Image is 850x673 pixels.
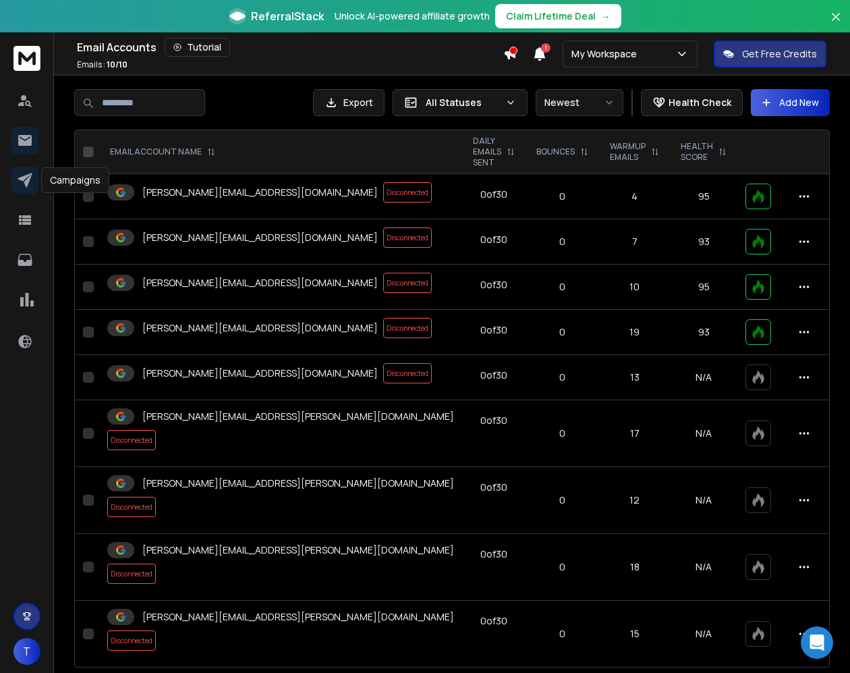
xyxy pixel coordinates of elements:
[599,601,670,668] td: 15
[142,410,454,423] p: [PERSON_NAME][EMAIL_ADDRESS][PERSON_NAME][DOMAIN_NAME]
[571,47,642,61] p: My Workspace
[107,497,156,517] span: Disconnected
[610,141,646,163] p: WARMUP EMAILS
[678,560,729,574] p: N/A
[742,47,817,61] p: Get Free Credits
[480,547,507,561] div: 0 of 30
[495,4,621,28] button: Claim Lifetime Deal→
[383,363,432,383] span: Disconnected
[678,627,729,641] p: N/A
[534,235,591,248] p: 0
[670,265,737,310] td: 95
[536,146,575,157] p: BOUNCES
[480,414,507,427] div: 0 of 30
[383,182,432,203] span: Disconnected
[751,89,830,116] button: Add New
[142,543,454,557] p: [PERSON_NAME][EMAIL_ADDRESS][PERSON_NAME][DOMAIN_NAME]
[426,96,500,109] p: All Statuses
[480,481,507,494] div: 0 of 30
[678,493,729,507] p: N/A
[534,427,591,440] p: 0
[383,227,432,248] span: Disconnected
[13,638,40,665] button: T
[599,310,670,355] td: 19
[599,265,670,310] td: 10
[801,626,833,659] div: Open Intercom Messenger
[107,630,156,651] span: Disconnected
[313,89,385,116] button: Export
[77,38,503,57] div: Email Accounts
[107,430,156,450] span: Disconnected
[714,41,826,68] button: Get Free Credits
[142,321,378,335] p: [PERSON_NAME][EMAIL_ADDRESS][DOMAIN_NAME]
[534,627,591,641] p: 0
[142,276,378,290] p: [PERSON_NAME][EMAIL_ADDRESS][DOMAIN_NAME]
[110,146,215,157] div: EMAIL ACCOUNT NAME
[251,8,324,24] span: ReferralStack
[536,89,623,116] button: Newest
[142,610,454,624] p: [PERSON_NAME][EMAIL_ADDRESS][PERSON_NAME][DOMAIN_NAME]
[599,534,670,601] td: 18
[383,318,432,338] span: Disconnected
[827,8,845,41] button: Close banner
[107,564,156,584] span: Disconnected
[480,369,507,382] div: 0 of 30
[599,467,670,534] td: 12
[534,325,591,339] p: 0
[678,371,729,384] p: N/A
[142,186,378,199] p: [PERSON_NAME][EMAIL_ADDRESS][DOMAIN_NAME]
[142,367,378,380] p: [PERSON_NAME][EMAIL_ADDRESS][DOMAIN_NAME]
[670,174,737,219] td: 95
[142,231,378,244] p: [PERSON_NAME][EMAIL_ADDRESS][DOMAIN_NAME]
[534,493,591,507] p: 0
[534,371,591,384] p: 0
[669,96,731,109] p: Health Check
[142,477,454,490] p: [PERSON_NAME][EMAIL_ADDRESS][PERSON_NAME][DOMAIN_NAME]
[165,38,230,57] button: Tutorial
[599,400,670,467] td: 17
[681,141,713,163] p: HEALTH SCORE
[534,560,591,574] p: 0
[77,59,128,70] p: Emails :
[335,9,490,23] p: Unlock AI-powered affiliate growth
[534,280,591,294] p: 0
[480,188,507,201] div: 0 of 30
[41,167,109,193] div: Campaigns
[480,278,507,292] div: 0 of 30
[473,136,501,168] p: DAILY EMAILS SENT
[599,219,670,265] td: 7
[534,190,591,203] p: 0
[601,9,611,23] span: →
[107,59,128,70] span: 10 / 10
[541,43,550,53] span: 1
[480,323,507,337] div: 0 of 30
[670,310,737,355] td: 93
[383,273,432,293] span: Disconnected
[670,219,737,265] td: 93
[480,614,507,628] div: 0 of 30
[599,174,670,219] td: 4
[599,355,670,400] td: 13
[678,427,729,440] p: N/A
[480,233,507,246] div: 0 of 30
[641,89,743,116] button: Health Check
